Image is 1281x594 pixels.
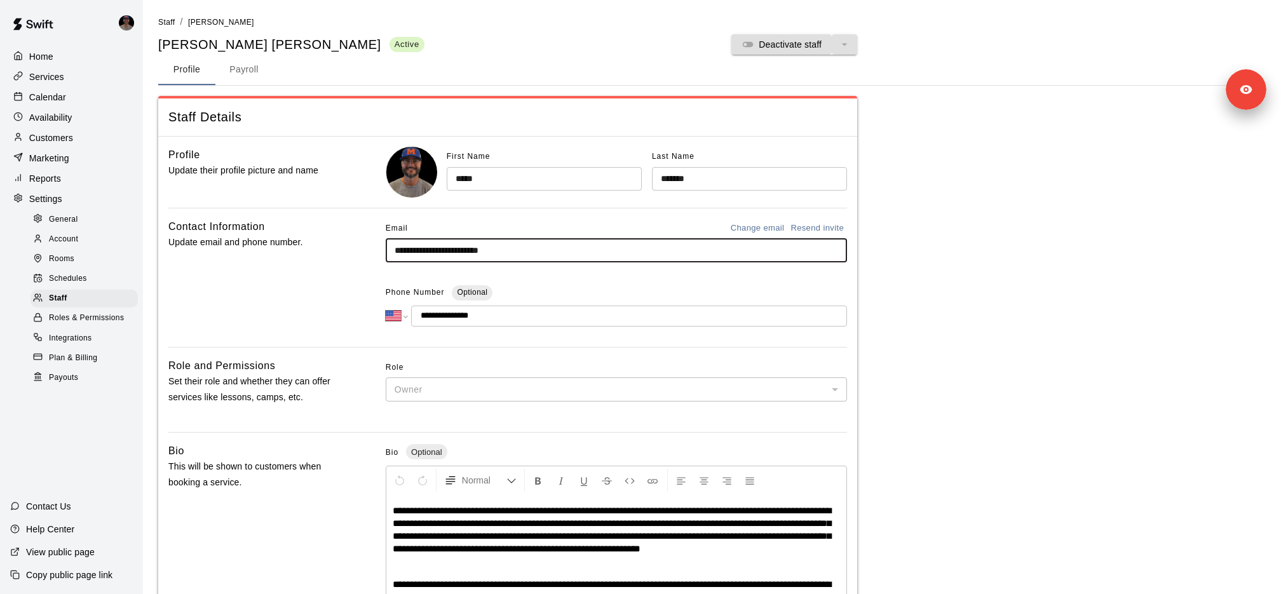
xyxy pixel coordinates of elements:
button: Justify Align [739,469,761,492]
span: Roles & Permissions [49,312,124,325]
div: Account [30,231,138,248]
a: Availability [10,108,133,127]
p: This will be shown to customers when booking a service. [168,459,345,490]
p: Update their profile picture and name [168,163,345,179]
a: Customers [10,128,133,147]
a: Payouts [30,368,143,388]
span: First Name [447,152,491,161]
span: Last Name [652,152,695,161]
h6: Profile [168,147,200,163]
p: Home [29,50,53,63]
img: Allen Quinney [119,15,134,30]
span: Phone Number [386,283,445,303]
div: Roles & Permissions [30,309,138,327]
img: Allen Quinney [386,147,437,198]
div: split button [731,34,857,55]
button: Left Align [670,469,692,492]
div: Schedules [30,270,138,288]
button: Format Underline [573,469,595,492]
p: Contact Us [26,500,71,513]
p: Settings [29,192,62,205]
a: Schedules [30,269,143,289]
a: Calendar [10,88,133,107]
div: Plan & Billing [30,349,138,367]
p: Update email and phone number. [168,234,345,250]
button: Undo [389,469,410,492]
p: Customers [29,132,73,144]
span: Staff [158,18,175,27]
button: Format Strikethrough [596,469,618,492]
span: Rooms [49,253,74,266]
div: Staff [30,290,138,307]
a: Marketing [10,149,133,168]
a: Settings [10,189,133,208]
a: Staff [30,289,143,309]
button: Change email [728,219,788,238]
p: View public page [26,546,95,558]
span: Normal [462,474,506,487]
p: Marketing [29,152,69,165]
span: Email [386,219,408,239]
span: Integrations [49,332,92,345]
button: Right Align [716,469,738,492]
button: Payroll [215,55,273,85]
button: Format Bold [527,469,549,492]
div: [PERSON_NAME] [PERSON_NAME] [158,36,424,53]
span: General [49,213,78,226]
span: Optional [406,447,447,457]
div: Owner [386,377,847,401]
p: Services [29,71,64,83]
div: Payouts [30,369,138,387]
span: [PERSON_NAME] [188,18,254,27]
span: Role [386,358,847,378]
button: Center Align [693,469,715,492]
nav: breadcrumb [158,15,1266,29]
span: Payouts [49,372,78,384]
button: Profile [158,55,215,85]
a: General [30,210,143,229]
span: Optional [457,288,487,297]
h6: Contact Information [168,219,265,235]
p: Copy public page link [26,569,112,581]
span: Active [390,39,424,50]
p: Calendar [29,91,66,104]
button: Formatting Options [439,469,522,492]
button: Insert Link [642,469,663,492]
a: Integrations [30,328,143,348]
span: Account [49,233,78,246]
div: General [30,211,138,229]
a: Staff [158,17,175,27]
a: Rooms [30,250,143,269]
button: Insert Code [619,469,640,492]
a: Home [10,47,133,66]
p: Reports [29,172,61,185]
p: Help Center [26,523,74,536]
div: The owner cannot be changed [386,377,847,401]
a: Services [10,67,133,86]
div: Integrations [30,330,138,348]
span: Schedules [49,273,87,285]
span: Staff [49,292,67,305]
span: You cannot deactivate or delete the owner account. [731,42,857,53]
a: Reports [10,169,133,188]
div: staff form tabs [158,55,1266,85]
span: Bio [386,448,398,457]
h6: Bio [168,443,184,459]
li: / [180,15,182,29]
span: Plan & Billing [49,352,97,365]
p: Set their role and whether they can offer services like lessons, camps, etc. [168,374,345,405]
div: Allen Quinney [116,10,143,36]
a: Plan & Billing [30,348,143,368]
button: Resend invite [787,219,847,238]
p: Availability [29,111,72,124]
button: Redo [412,469,433,492]
a: Roles & Permissions [30,309,143,328]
